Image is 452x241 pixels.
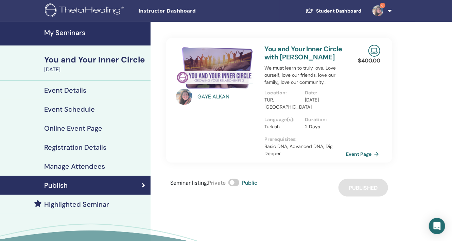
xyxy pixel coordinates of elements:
div: [DATE] [44,66,146,74]
span: Seminar listing : [170,179,208,186]
p: Prerequisites : [265,136,345,143]
div: Open Intercom Messenger [429,218,445,234]
p: 2 Days [305,123,341,130]
img: default.jpg [372,5,383,16]
p: [DATE] [305,96,341,104]
p: Duration : [305,116,341,123]
p: We must learn to truly love. Love ourself, love our friends, love our family,, love our community... [265,64,345,86]
h4: Event Schedule [44,105,95,113]
a: You and Your Inner Circle with [PERSON_NAME] [265,44,342,61]
p: Location : [265,89,301,96]
a: GAYE ALKAN [197,93,258,101]
img: default.jpg [176,89,192,105]
img: Live Online Seminar [368,45,380,57]
h4: Highlighted Seminar [44,200,109,208]
h4: Online Event Page [44,124,102,132]
span: Public [242,179,257,186]
span: Private [208,179,226,186]
h4: Manage Attendees [44,162,105,170]
p: Language(s) : [265,116,301,123]
span: 6 [380,3,385,8]
img: You and Your Inner Circle [176,45,256,91]
p: Basic DNA, Advanced DNA, Dig Deeper [265,143,345,157]
span: Instructor Dashboard [138,7,240,15]
h4: Registration Details [44,143,106,151]
h4: My Seminars [44,29,146,37]
h4: Event Details [44,86,86,94]
a: Event Page [346,149,382,159]
h4: Publish [44,181,68,189]
p: Turkish [265,123,301,130]
div: You and Your Inner Circle [44,54,146,66]
p: Date : [305,89,341,96]
img: logo.png [45,3,126,19]
p: $ 400.00 [358,57,380,65]
img: graduation-cap-white.svg [306,8,314,14]
a: Student Dashboard [300,5,367,17]
p: TUR, [GEOGRAPHIC_DATA] [265,96,301,111]
a: You and Your Inner Circle[DATE] [40,54,151,74]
